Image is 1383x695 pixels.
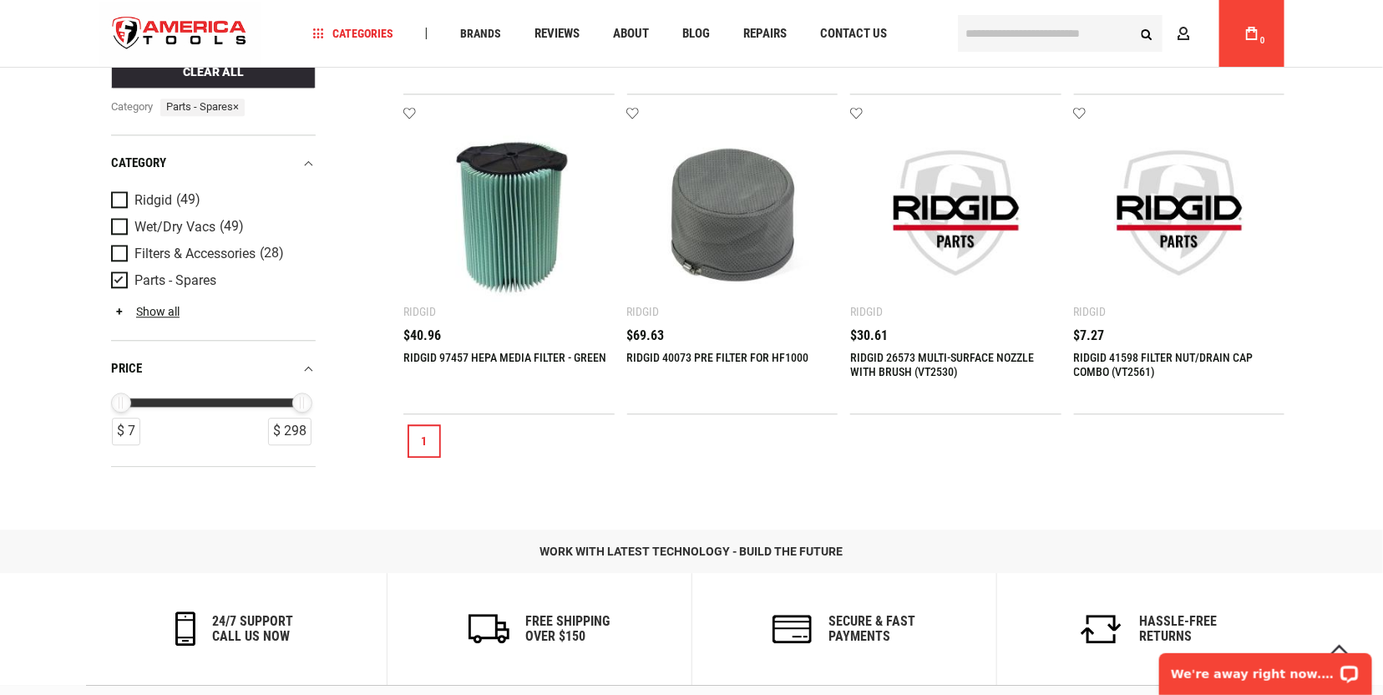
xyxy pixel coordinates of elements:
[268,419,312,446] div: $ 298
[420,124,598,302] img: RIDGID 97457 HEPA MEDIA FILTER - GREEN
[1148,642,1383,695] iframe: LiveChat chat widget
[1260,36,1265,45] span: 0
[736,23,794,45] a: Repairs
[605,23,656,45] a: About
[111,134,316,467] div: Product Filters
[176,194,200,208] span: (49)
[828,614,915,643] h6: secure & fast payments
[111,99,155,116] span: category
[134,220,215,235] span: Wet/Dry Vacs
[306,23,401,45] a: Categories
[627,305,660,318] div: Ridgid
[160,99,245,116] span: Parts - Spares
[527,23,587,45] a: Reviews
[850,305,883,318] div: Ridgid
[99,3,261,65] img: America Tools
[111,245,312,263] a: Filters & Accessories (28)
[627,351,809,364] a: RIDGID 40073 PRE FILTER FOR HF1000
[134,273,216,288] span: Parts - Spares
[867,124,1045,302] img: RIDGID 26573 MULTI-SURFACE NOZZLE WITH BRUSH (VT2530)
[99,3,261,65] a: store logo
[850,329,888,342] span: $30.61
[233,100,239,113] span: ×
[613,28,649,40] span: About
[1091,124,1269,302] img: RIDGID 41598 FILTER NUT/DRAIN CAP COMBO (VT2561)
[134,193,172,208] span: Ridgid
[526,614,610,643] h6: Free Shipping Over $150
[1139,614,1217,643] h6: Hassle-Free Returns
[403,351,606,364] a: RIDGID 97457 HEPA MEDIA FILTER - GREEN
[220,221,244,235] span: (49)
[111,358,316,381] div: price
[534,28,580,40] span: Reviews
[682,28,710,40] span: Blog
[1074,329,1105,342] span: $7.27
[627,329,665,342] span: $69.63
[1074,351,1254,378] a: RIDGID 41598 FILTER NUT/DRAIN CAP COMBO (VT2561)
[260,247,284,261] span: (28)
[111,305,180,318] a: Show all
[850,351,1034,378] a: RIDGID 26573 MULTI-SURFACE NOZZLE WITH BRUSH (VT2530)
[111,271,312,290] a: Parts - Spares
[111,55,316,89] button: Clear All
[111,191,312,210] a: Ridgid (49)
[111,218,312,236] a: Wet/Dry Vacs (49)
[813,23,894,45] a: Contact Us
[460,28,501,39] span: Brands
[403,305,436,318] div: Ridgid
[644,124,822,302] img: RIDGID 40073 PRE FILTER FOR HF1000
[743,28,787,40] span: Repairs
[134,246,256,261] span: Filters & Accessories
[1131,18,1163,49] button: Search
[820,28,887,40] span: Contact Us
[408,424,441,458] a: 1
[675,23,717,45] a: Blog
[212,614,293,643] h6: 24/7 support call us now
[313,28,393,39] span: Categories
[403,329,441,342] span: $40.96
[112,419,140,446] div: $ 7
[1074,305,1107,318] div: Ridgid
[453,23,509,45] a: Brands
[111,152,316,175] div: category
